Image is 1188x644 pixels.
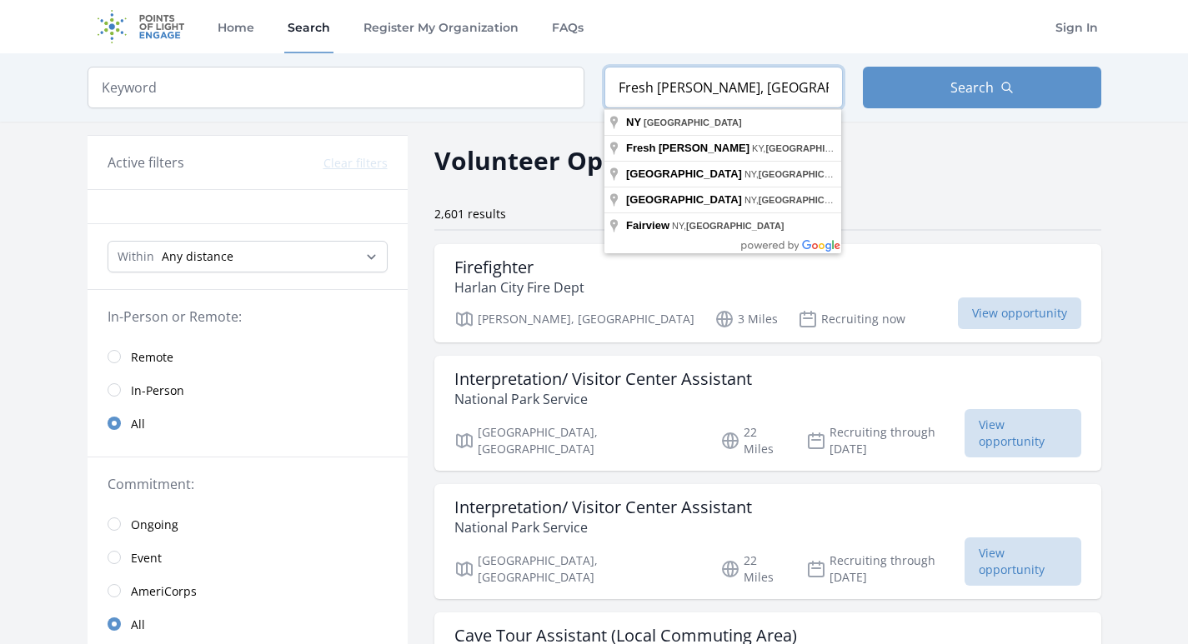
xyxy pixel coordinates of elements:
[454,517,752,537] p: National Park Service
[88,67,584,108] input: Keyword
[108,152,184,172] h3: Active filters
[454,497,752,517] h3: Interpretation/ Visitor Center Assistant
[108,307,388,327] legend: In-Person or Remote:
[88,340,408,373] a: Remote
[644,117,742,127] span: [GEOGRAPHIC_DATA]
[759,195,857,205] span: [GEOGRAPHIC_DATA]
[454,424,701,457] p: [GEOGRAPHIC_DATA], [GEOGRAPHIC_DATA]
[626,219,669,232] span: Fairview
[434,484,1101,599] a: Interpretation/ Visitor Center Assistant National Park Service [GEOGRAPHIC_DATA], [GEOGRAPHIC_DAT...
[720,552,786,586] p: 22 Miles
[434,356,1101,471] a: Interpretation/ Visitor Center Assistant National Park Service [GEOGRAPHIC_DATA], [GEOGRAPHIC_DAT...
[434,244,1101,342] a: Firefighter Harlan City Fire Dept [PERSON_NAME], [GEOGRAPHIC_DATA] 3 Miles Recruiting now View op...
[434,142,744,179] h2: Volunteer Opportunities
[454,257,584,277] h3: Firefighter
[752,143,864,153] span: KY,
[88,373,408,407] a: In-Person
[965,537,1080,586] span: View opportunity
[454,552,701,586] p: [GEOGRAPHIC_DATA], [GEOGRAPHIC_DATA]
[686,221,784,231] span: [GEOGRAPHIC_DATA]
[863,67,1101,108] button: Search
[626,116,641,128] span: NY
[720,424,786,457] p: 22 Miles
[714,309,778,329] p: 3 Miles
[958,297,1081,329] span: View opportunity
[604,67,843,108] input: Location
[765,143,864,153] span: [GEOGRAPHIC_DATA]
[131,382,184,399] span: In-Person
[131,617,145,633] span: All
[108,241,388,272] select: Search Radius
[454,369,752,389] h3: Interpretation/ Visitor Center Assistant
[108,474,388,494] legend: Commitment:
[798,309,905,329] p: Recruiting now
[626,142,749,154] span: Fresh [PERSON_NAME]
[88,407,408,440] a: All
[744,169,856,179] span: NY,
[626,193,742,206] span: [GEOGRAPHIC_DATA]
[759,169,857,179] span: [GEOGRAPHIC_DATA]
[323,155,388,172] button: Clear filters
[806,552,965,586] p: Recruiting through [DATE]
[965,409,1080,457] span: View opportunity
[454,277,584,297] p: Harlan City Fire Dept
[950,77,994,97] span: Search
[626,167,742,180] span: [GEOGRAPHIC_DATA]
[131,517,178,533] span: Ongoing
[131,416,145,432] span: All
[744,195,856,205] span: NY,
[434,206,506,222] span: 2,601 results
[454,309,694,329] p: [PERSON_NAME], [GEOGRAPHIC_DATA]
[88,541,408,574] a: Event
[88,607,408,641] a: All
[88,574,408,607] a: AmeriCorps
[806,424,965,457] p: Recruiting through [DATE]
[672,221,784,231] span: NY,
[131,550,162,567] span: Event
[131,583,197,600] span: AmeriCorps
[131,349,173,366] span: Remote
[88,507,408,541] a: Ongoing
[454,389,752,409] p: National Park Service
